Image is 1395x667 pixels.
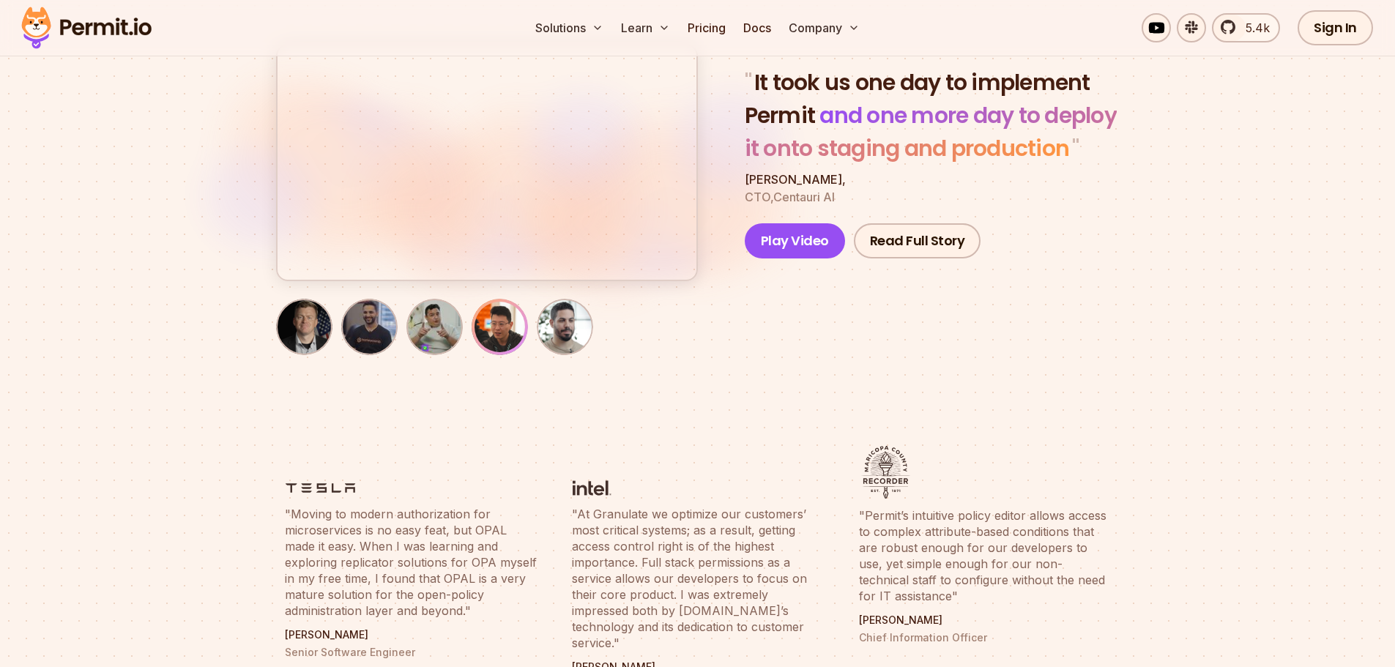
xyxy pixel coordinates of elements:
[859,446,912,499] img: logo
[1212,13,1280,42] a: 5.4k
[859,613,1111,627] p: [PERSON_NAME]
[745,67,754,98] span: "
[285,645,537,660] p: Senior Software Engineer
[1069,133,1079,164] span: "
[285,506,537,619] blockquote: "Moving to modern authorization for microservices is no easy feat, but OPAL made it easy. When I ...
[745,67,1090,131] span: It took us one day to implement Permit
[737,13,777,42] a: Docs
[745,172,846,187] span: [PERSON_NAME] ,
[783,13,866,42] button: Company
[285,479,356,497] img: logo
[285,627,537,642] p: [PERSON_NAME]
[529,13,609,42] button: Solutions
[682,13,732,42] a: Pricing
[745,190,835,204] span: CTO , Centauri AI
[859,507,1111,604] blockquote: "Permit’s intuitive policy editor allows access to complex attribute-based conditions that are ro...
[572,479,611,497] img: logo
[278,45,696,280] iframe: Centauri AI & Permit.io: A Case Study in Solving Authorization for Fintech
[1237,19,1270,37] span: 5.4k
[572,506,824,651] blockquote: "At Granulate we optimize our customers’ most critical systems; as a result, getting access contr...
[475,302,525,352] img: James Wu
[15,3,158,53] img: Permit logo
[615,13,676,42] button: Learn
[745,223,845,258] button: Play Video
[1298,10,1373,45] a: Sign In
[859,630,1111,645] p: Chief Information Officer
[745,100,1117,164] span: and one more day to deploy it onto staging and production
[854,223,981,258] a: Read Full Story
